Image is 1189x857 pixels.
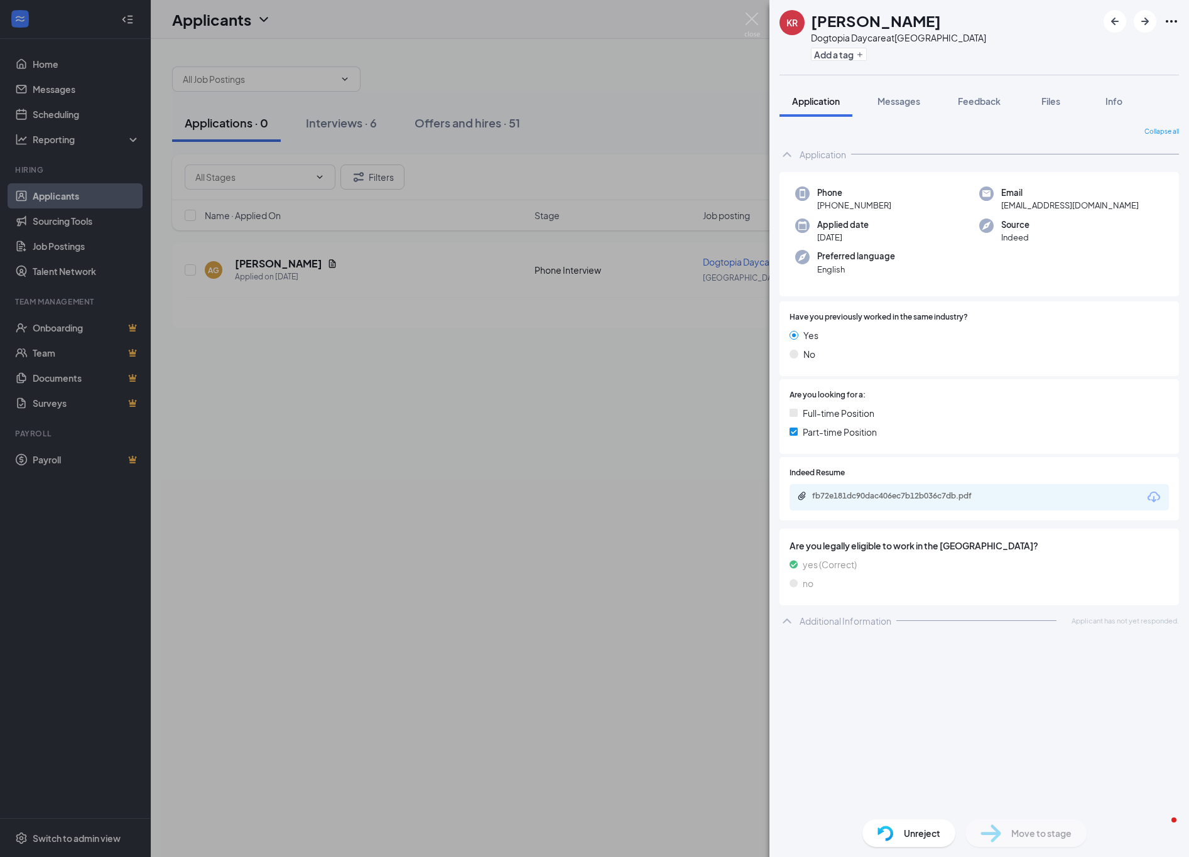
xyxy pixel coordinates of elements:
span: Source [1001,218,1029,231]
span: Phone [817,186,891,199]
svg: ArrowRight [1137,14,1153,29]
span: Collapse all [1144,127,1179,137]
div: fb72e181dc90dac406ec7b12b036c7db.pdf [812,491,988,501]
button: PlusAdd a tag [811,48,867,61]
span: English [817,263,895,276]
span: Preferred language [817,250,895,262]
a: Paperclipfb72e181dc90dac406ec7b12b036c7db.pdf [797,491,1001,503]
h1: [PERSON_NAME] [811,10,941,31]
span: yes (Correct) [803,558,857,571]
span: No [803,347,815,361]
span: Unreject [904,826,940,840]
span: Applicant has not yet responded. [1072,615,1179,626]
span: Info [1105,95,1122,107]
span: [EMAIL_ADDRESS][DOMAIN_NAME] [1001,199,1139,212]
svg: Paperclip [797,491,807,501]
div: Application [800,148,846,161]
span: Are you legally eligible to work in the [GEOGRAPHIC_DATA]? [790,539,1169,552]
span: Applied date [817,218,869,231]
span: Are you looking for a: [790,389,866,401]
button: ArrowLeftNew [1104,10,1126,33]
span: [PHONE_NUMBER] [817,199,891,212]
span: Feedback [958,95,1001,107]
span: Indeed [1001,231,1029,244]
iframe: Intercom live chat [1146,814,1176,844]
div: Dogtopia Daycare at [GEOGRAPHIC_DATA] [811,31,986,44]
span: no [803,576,813,590]
span: Email [1001,186,1139,199]
span: Indeed Resume [790,467,845,479]
svg: Plus [856,51,864,58]
svg: Ellipses [1164,14,1179,29]
button: ArrowRight [1134,10,1156,33]
svg: ChevronUp [779,613,795,628]
span: Move to stage [1011,826,1072,840]
span: Application [792,95,840,107]
svg: Download [1146,490,1161,505]
div: Additional Information [800,615,891,627]
span: [DATE] [817,231,869,244]
svg: ChevronUp [779,147,795,162]
span: Part-time Position [803,425,877,439]
span: Files [1041,95,1060,107]
div: KR [786,16,798,29]
span: Messages [877,95,920,107]
span: Full-time Position [803,406,874,420]
span: Yes [803,328,818,342]
span: Have you previously worked in the same industry? [790,311,968,323]
svg: ArrowLeftNew [1107,14,1122,29]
